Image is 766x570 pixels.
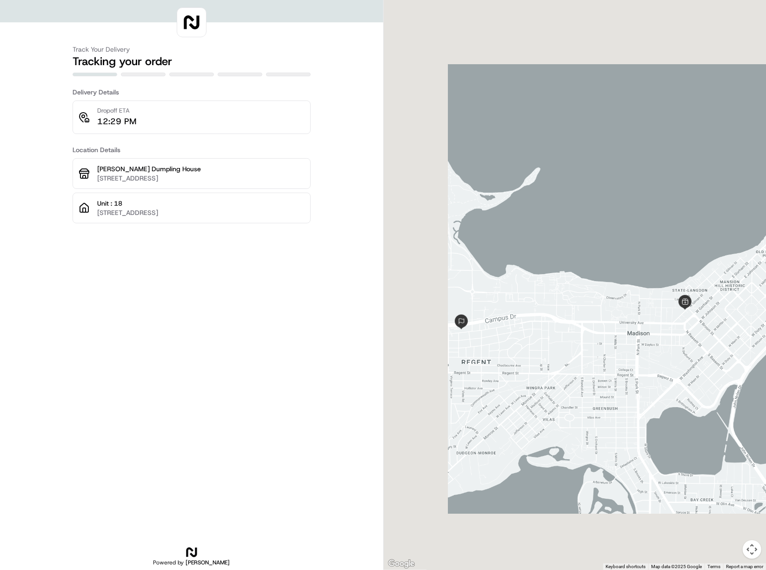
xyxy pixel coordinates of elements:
[97,208,305,217] p: [STREET_ADDRESS]
[707,564,720,569] a: Terms (opens in new tab)
[97,174,305,183] p: [STREET_ADDRESS]
[606,563,646,570] button: Keyboard shortcuts
[153,559,230,566] h2: Powered by
[726,564,763,569] a: Report a map error
[651,564,702,569] span: Map data ©2025 Google
[97,115,136,128] p: 12:29 PM
[743,540,761,559] button: Map camera controls
[73,54,311,69] h2: Tracking your order
[73,87,311,97] h3: Delivery Details
[73,45,311,54] h3: Track Your Delivery
[386,558,417,570] a: Open this area in Google Maps (opens a new window)
[73,145,311,154] h3: Location Details
[97,199,305,208] p: Unit : 18
[97,164,305,174] p: [PERSON_NAME] Dumpling House
[386,558,417,570] img: Google
[186,559,230,566] span: [PERSON_NAME]
[97,107,136,115] p: Dropoff ETA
